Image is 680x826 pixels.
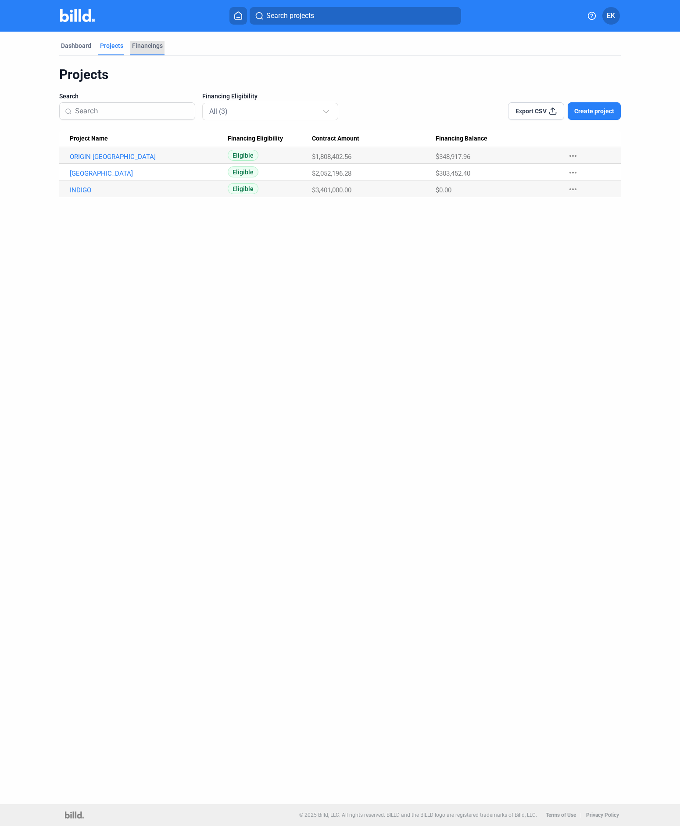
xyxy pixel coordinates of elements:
[436,186,451,194] span: $0.00
[202,92,258,101] span: Financing Eligibility
[580,812,582,818] p: |
[59,92,79,101] span: Search
[574,107,614,115] span: Create project
[436,153,470,161] span: $348,917.96
[70,135,108,143] span: Project Name
[299,812,537,818] p: © 2025 Billd, LLC. All rights reserved. BILLD and the BILLD logo are registered trademarks of Bil...
[568,151,578,161] mat-icon: more_horiz
[312,153,351,161] span: $1,808,402.56
[228,135,283,143] span: Financing Eligibility
[568,167,578,178] mat-icon: more_horiz
[70,153,223,161] a: ORIGIN [GEOGRAPHIC_DATA]
[228,166,258,177] span: Eligible
[70,170,223,177] a: [GEOGRAPHIC_DATA]
[312,170,351,177] span: $2,052,196.28
[75,102,190,120] input: Search
[312,186,351,194] span: $3,401,000.00
[607,11,615,21] span: EK
[61,41,91,50] div: Dashboard
[209,107,228,115] mat-select-trigger: All (3)
[59,66,621,83] div: Projects
[60,9,95,22] img: Billd Company Logo
[266,11,314,21] span: Search projects
[436,170,470,177] span: $303,452.40
[100,41,123,50] div: Projects
[228,183,258,194] span: Eligible
[228,150,258,161] span: Eligible
[515,107,547,115] span: Export CSV
[65,812,84,819] img: logo
[546,812,576,818] b: Terms of Use
[312,135,359,143] span: Contract Amount
[436,135,487,143] span: Financing Balance
[132,41,163,50] div: Financings
[586,812,619,818] b: Privacy Policy
[70,186,223,194] a: INDIGO
[568,184,578,195] mat-icon: more_horiz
